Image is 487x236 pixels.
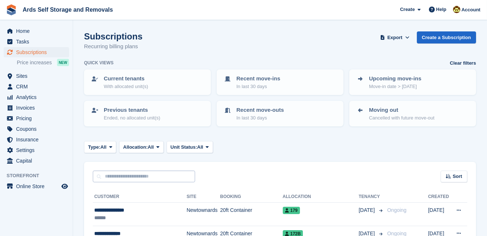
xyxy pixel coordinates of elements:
[4,37,69,47] a: menu
[4,134,69,145] a: menu
[236,114,284,122] p: In last 30 days
[197,144,203,151] span: All
[369,83,421,90] p: Move-in date > [DATE]
[85,102,210,126] a: Previous tenants Ended, no allocated unit(s)
[93,191,187,203] th: Customer
[16,26,60,36] span: Home
[16,47,60,57] span: Subscriptions
[369,75,421,83] p: Upcoming move-ins
[57,59,69,66] div: NEW
[220,203,283,226] td: 20ft Container
[4,81,69,92] a: menu
[187,191,220,203] th: Site
[359,191,384,203] th: Tenancy
[4,124,69,134] a: menu
[4,156,69,166] a: menu
[167,141,213,153] button: Unit Status: All
[369,106,434,114] p: Moving out
[428,191,451,203] th: Created
[436,6,446,13] span: Help
[4,145,69,155] a: menu
[84,141,116,153] button: Type: All
[7,172,73,179] span: Storefront
[16,134,60,145] span: Insurance
[16,145,60,155] span: Settings
[6,4,17,15] img: stora-icon-8386f47178a22dfd0bd8f6a31ec36ba5ce8667c1dd55bd0f319d3a0aa187defe.svg
[236,106,284,114] p: Recent move-outs
[387,34,402,41] span: Export
[220,191,283,203] th: Booking
[17,59,52,66] span: Price increases
[104,75,148,83] p: Current tenants
[88,144,100,151] span: Type:
[123,144,148,151] span: Allocation:
[4,71,69,81] a: menu
[379,31,411,43] button: Export
[16,71,60,81] span: Sites
[16,113,60,123] span: Pricing
[417,31,476,43] a: Create a Subscription
[16,124,60,134] span: Coupons
[119,141,164,153] button: Allocation: All
[4,181,69,191] a: menu
[84,42,142,51] p: Recurring billing plans
[148,144,154,151] span: All
[350,102,475,126] a: Moving out Cancelled with future move-out
[16,181,60,191] span: Online Store
[428,203,451,226] td: [DATE]
[217,70,343,94] a: Recent move-ins In last 30 days
[20,4,116,16] a: Ards Self Storage and Removals
[4,92,69,102] a: menu
[104,106,160,114] p: Previous tenants
[4,47,69,57] a: menu
[17,58,69,66] a: Price increases NEW
[387,207,407,213] span: Ongoing
[16,156,60,166] span: Capital
[4,26,69,36] a: menu
[171,144,197,151] span: Unit Status:
[359,206,376,214] span: [DATE]
[450,60,476,67] a: Clear filters
[283,207,300,214] span: 179
[4,113,69,123] a: menu
[16,103,60,113] span: Invoices
[217,102,343,126] a: Recent move-outs In last 30 days
[236,75,280,83] p: Recent move-ins
[104,114,160,122] p: Ended, no allocated unit(s)
[16,92,60,102] span: Analytics
[16,37,60,47] span: Tasks
[16,81,60,92] span: CRM
[84,31,142,41] h1: Subscriptions
[4,103,69,113] a: menu
[350,70,475,94] a: Upcoming move-ins Move-in date > [DATE]
[187,203,220,226] td: Newtownards
[400,6,415,13] span: Create
[236,83,280,90] p: In last 30 days
[453,6,460,13] img: Mark McFerran
[104,83,148,90] p: With allocated unit(s)
[369,114,434,122] p: Cancelled with future move-out
[85,70,210,94] a: Current tenants With allocated unit(s)
[60,182,69,191] a: Preview store
[84,60,114,66] h6: Quick views
[453,173,462,180] span: Sort
[283,191,359,203] th: Allocation
[461,6,480,14] span: Account
[100,144,107,151] span: All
